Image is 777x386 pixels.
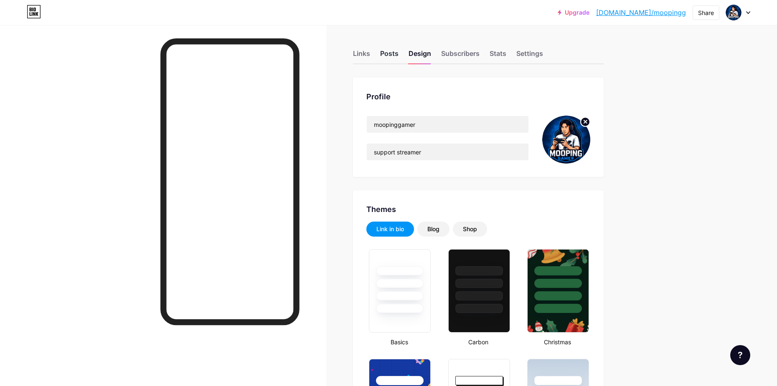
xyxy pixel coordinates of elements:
div: Shop [463,225,477,233]
div: Share [698,8,714,17]
div: Basics [366,338,432,346]
a: [DOMAIN_NAME]/moopingg [596,8,686,18]
div: Themes [366,204,590,215]
div: Link in bio [376,225,404,233]
div: Stats [490,48,506,63]
div: Blog [427,225,439,233]
div: Design [409,48,431,63]
div: Christmas [525,338,590,346]
input: Bio [367,144,528,160]
div: Links [353,48,370,63]
img: moopinggamer [726,5,741,20]
a: Upgrade [558,9,589,16]
div: Posts [380,48,399,63]
input: Name [367,116,528,133]
div: Settings [516,48,543,63]
div: Subscribers [441,48,480,63]
img: moopinggamer [542,116,590,164]
div: Profile [366,91,590,102]
div: Carbon [446,338,511,346]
